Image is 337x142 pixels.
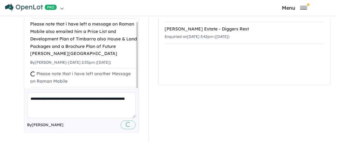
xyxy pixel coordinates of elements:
button: Toggle navigation [254,5,335,11]
small: Enquiried on [DATE] 3:42pm ([DATE]) [165,34,230,39]
small: By [PERSON_NAME] - [DATE] 2:55pm ([DATE]) [30,60,111,65]
div: [PERSON_NAME] Estate - Diggers Rest [165,25,324,33]
img: Openlot PRO Logo White [5,4,57,11]
div: Please note that i have left a message on Raman Mobile also emailed him a Price List and Developm... [30,21,137,57]
span: Please note that i have left another Message on Raman Mobile [30,71,131,84]
span: By [PERSON_NAME] [27,122,64,128]
a: [PERSON_NAME] Estate - Diggers RestEnquiried on[DATE] 3:42pm ([DATE]) [165,22,324,44]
